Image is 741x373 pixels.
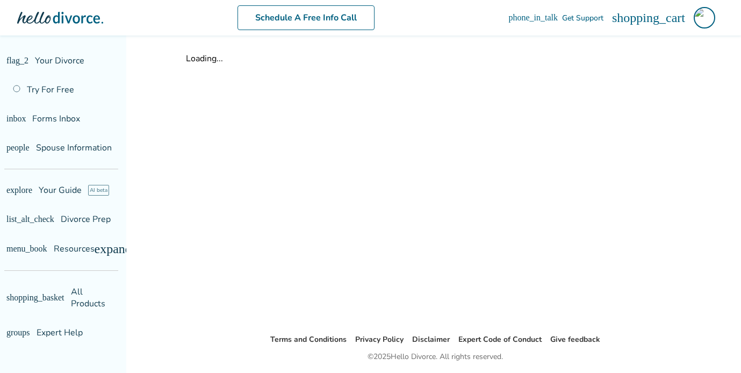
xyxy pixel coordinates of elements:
[6,317,15,325] span: groups
[609,13,618,22] span: phone_in_talk
[270,334,347,345] a: Terms and Conditions
[694,7,715,28] img: carolyn.durkee@gmail.com
[458,334,542,345] a: Expert Code of Conduct
[21,113,69,125] span: Forms Inbox
[622,13,664,23] span: Get Support
[6,114,15,123] span: inbox
[6,144,15,152] span: people
[6,288,15,296] span: shopping_basket
[6,215,15,224] span: list_alt_check
[6,245,15,253] span: menu_book
[6,243,62,255] span: Resources
[99,242,112,255] span: expand_more
[6,186,15,195] span: explore
[609,13,664,23] a: phone_in_talkGet Support
[6,56,15,65] span: flag_2
[412,333,450,346] li: Disclaimer
[672,11,685,24] span: shopping_cart
[288,5,425,30] a: Schedule A Free Info Call
[71,185,92,196] span: AI beta
[186,53,685,64] div: Loading...
[355,334,404,345] a: Privacy Policy
[550,333,600,346] li: Give feedback
[368,350,503,363] div: © 2025 Hello Divorce. All rights reserved.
